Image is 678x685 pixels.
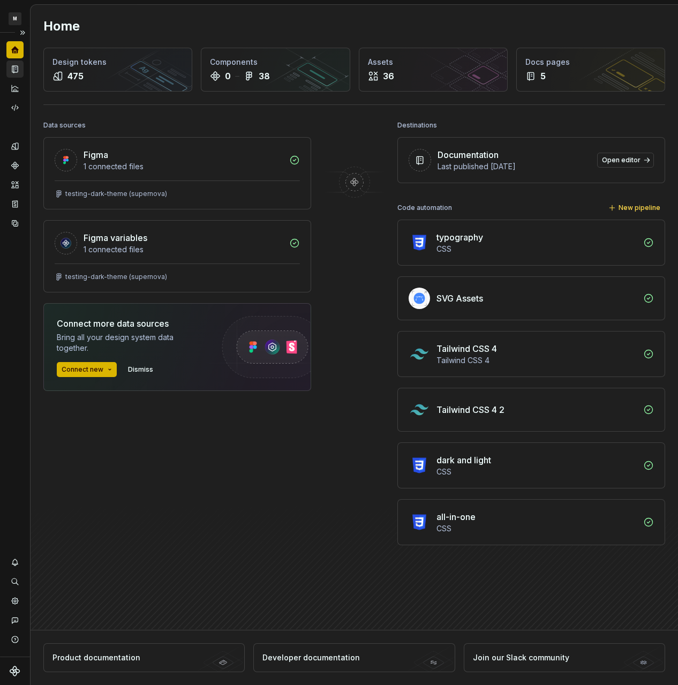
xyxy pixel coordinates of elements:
[57,362,117,377] button: Connect new
[436,231,483,244] div: typography
[464,643,665,672] a: Join our Slack community
[6,61,24,78] a: Documentation
[436,342,497,355] div: Tailwind CSS 4
[201,48,350,92] a: Components038
[84,161,283,172] div: 1 connected files
[43,18,80,35] h2: Home
[57,332,201,353] div: Bring all your design system data together.
[6,80,24,97] a: Analytics
[436,292,483,305] div: SVG Assets
[65,190,167,198] div: testing-dark-theme (supernova)
[6,592,24,609] a: Settings
[15,25,30,40] button: Expand sidebar
[436,244,637,254] div: CSS
[473,652,569,663] div: Join our Slack community
[540,70,546,82] div: 5
[605,200,665,215] button: New pipeline
[397,118,437,133] div: Destinations
[438,148,499,161] div: Documentation
[225,70,231,82] div: 0
[84,148,108,161] div: Figma
[84,244,283,255] div: 1 connected files
[9,12,21,25] div: M
[597,153,654,168] a: Open editor
[6,573,24,590] button: Search ⌘K
[6,195,24,213] a: Storybook stories
[619,204,660,212] span: New pipeline
[438,161,591,172] div: Last published [DATE]
[52,652,140,663] div: Product documentation
[123,362,158,377] button: Dismiss
[359,48,508,92] a: Assets36
[6,99,24,116] a: Code automation
[602,156,641,164] span: Open editor
[62,365,103,374] span: Connect new
[436,510,476,523] div: all-in-one
[43,118,86,133] div: Data sources
[6,215,24,232] a: Data sources
[368,57,499,67] div: Assets
[52,57,183,67] div: Design tokens
[436,355,637,366] div: Tailwind CSS 4
[2,7,28,30] button: M
[43,643,245,672] a: Product documentation
[436,523,637,534] div: CSS
[436,403,504,416] div: Tailwind CSS 4 2
[43,48,192,92] a: Design tokens475
[65,273,167,281] div: testing-dark-theme (supernova)
[516,48,665,92] a: Docs pages5
[128,365,153,374] span: Dismiss
[397,200,452,215] div: Code automation
[262,652,360,663] div: Developer documentation
[6,612,24,629] button: Contact support
[525,57,656,67] div: Docs pages
[67,70,84,82] div: 475
[210,57,341,67] div: Components
[436,454,491,466] div: dark and light
[6,554,24,571] button: Notifications
[6,41,24,58] a: Home
[253,643,455,672] a: Developer documentation
[436,466,637,477] div: CSS
[6,138,24,155] a: Design tokens
[84,231,147,244] div: Figma variables
[6,176,24,193] a: Assets
[6,157,24,174] a: Components
[57,317,201,330] div: Connect more data sources
[10,666,20,676] svg: Supernova Logo
[43,220,311,292] a: Figma variables1 connected filestesting-dark-theme (supernova)
[383,70,394,82] div: 36
[259,70,270,82] div: 38
[43,137,311,209] a: Figma1 connected filestesting-dark-theme (supernova)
